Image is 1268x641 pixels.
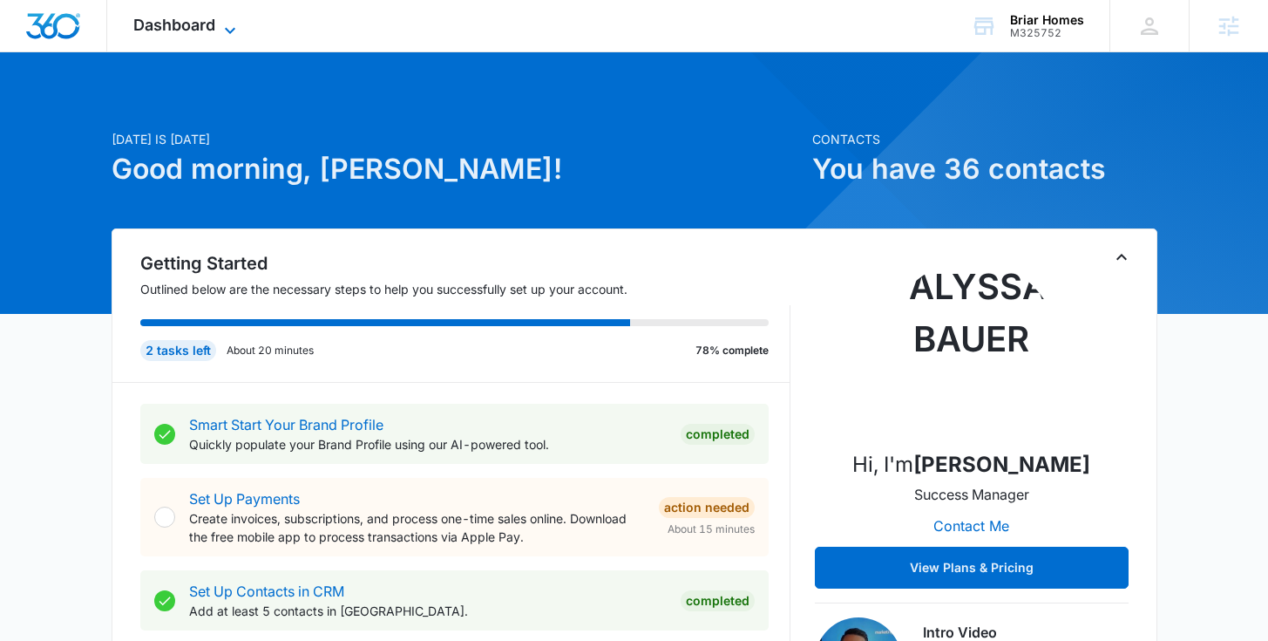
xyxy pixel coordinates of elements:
p: Outlined below are the necessary steps to help you successfully set up your account. [140,280,790,298]
p: Create invoices, subscriptions, and process one-time sales online. Download the free mobile app t... [189,509,645,546]
button: Toggle Collapse [1111,247,1132,268]
a: Set Up Contacts in CRM [189,583,344,600]
p: Hi, I'm [852,449,1090,481]
a: Smart Start Your Brand Profile [189,416,383,433]
p: Contacts [812,130,1157,148]
div: Completed [681,590,755,611]
button: View Plans & Pricing [815,547,1129,589]
div: account name [1010,13,1084,27]
div: account id [1010,27,1084,39]
a: Set Up Payments [189,490,300,508]
p: Success Manager [914,484,1029,505]
button: Contact Me [916,505,1027,547]
span: About 15 minutes [668,522,755,537]
p: About 20 minutes [227,343,314,358]
h1: Good morning, [PERSON_NAME]! [112,148,802,190]
div: Action Needed [659,497,755,518]
p: [DATE] is [DATE] [112,130,802,148]
img: Alyssa Bauer [885,261,1059,435]
p: 78% complete [695,343,769,358]
div: Completed [681,424,755,445]
h2: Getting Started [140,250,790,276]
p: Quickly populate your Brand Profile using our AI-powered tool. [189,435,667,453]
h1: You have 36 contacts [812,148,1157,190]
p: Add at least 5 contacts in [GEOGRAPHIC_DATA]. [189,602,667,620]
strong: [PERSON_NAME] [913,452,1090,477]
div: 2 tasks left [140,340,216,361]
span: Dashboard [133,16,215,34]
